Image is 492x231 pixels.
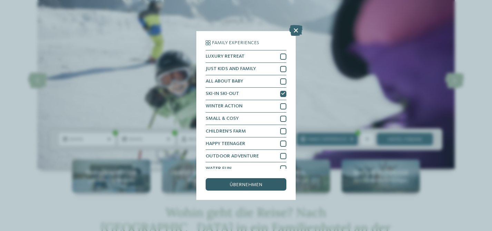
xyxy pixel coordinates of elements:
[206,79,243,84] span: ALL ABOUT BABY
[206,91,239,96] span: SKI-IN SKI-OUT
[206,104,243,108] span: WINTER ACTION
[206,129,246,134] span: CHILDREN’S FARM
[212,40,259,45] span: Family Experiences
[206,154,259,158] span: OUTDOOR ADVENTURE
[206,116,239,121] span: SMALL & COSY
[206,66,256,71] span: JUST KIDS AND FAMILY
[206,166,232,171] span: WATER FUN
[206,141,245,146] span: HAPPY TEENAGER
[230,182,262,187] span: übernehmen
[206,54,245,59] span: LUXURY RETREAT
